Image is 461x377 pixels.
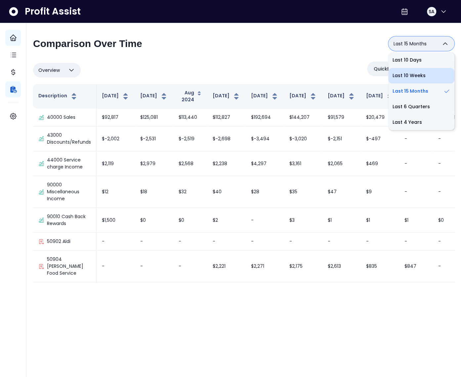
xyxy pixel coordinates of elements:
td: $20,479 [361,109,399,126]
td: $203 [399,282,433,300]
td: - [322,233,361,251]
td: - [135,251,173,282]
button: [DATE] [251,92,279,100]
td: $2,175 [284,251,322,282]
td: $847 [399,251,433,282]
p: 50902 Aldi [47,238,70,245]
td: - [97,282,135,300]
p: 44000 Service charge Income [47,157,91,170]
td: $40 [207,176,246,208]
span: Last 15 Months [394,40,427,48]
td: $2,065 [322,151,361,176]
p: 40000 Sales [47,114,75,121]
td: $1 [399,208,433,233]
p: 43000 Discounts/Refunds [47,132,91,146]
td: $32 [173,176,207,208]
td: $2,119 [97,151,135,176]
button: [DATE] [140,92,168,100]
button: Description [38,92,78,100]
span: Overview [38,66,60,74]
td: $212 [284,282,322,300]
td: - [284,233,322,251]
td: $411 [246,282,284,300]
td: $12 [97,176,135,208]
td: $835 [361,251,399,282]
td: $28 [246,176,284,208]
td: $2,568 [173,151,207,176]
li: Last 10 Weeks [388,68,454,83]
td: $161 [207,282,246,300]
td: $-497 [361,126,399,151]
td: $1,500 [97,208,135,233]
p: 50904 [PERSON_NAME] Food Service [47,256,91,277]
td: $40 [361,282,399,300]
td: $0 [135,208,173,233]
span: SA [429,8,435,15]
li: Last 10 Days [388,52,454,68]
td: $3 [284,208,322,233]
td: $1 [361,208,399,233]
p: QuickBooks Online [374,66,417,72]
td: $9 [361,176,399,208]
td: - [207,233,246,251]
td: $-2,519 [173,126,207,151]
td: $0 [173,208,207,233]
td: $214 [173,282,207,300]
td: $112,827 [207,109,246,126]
p: 90010 Cash Back Rewards [47,213,91,227]
td: - [173,251,207,282]
li: Last 6 Quarters [388,99,454,115]
td: $-3,020 [284,126,322,151]
td: $144,207 [284,109,322,126]
td: $91,579 [322,109,361,126]
h2: Comparison Over Time [33,38,142,50]
td: - [246,233,284,251]
td: $469 [361,151,399,176]
li: Last 15 Months [388,83,454,99]
td: - [399,233,433,251]
td: - [97,251,135,282]
td: $18 [135,176,173,208]
td: - [361,233,399,251]
button: [DATE] [289,92,317,100]
td: $2 [207,208,246,233]
td: - [399,151,433,176]
td: - [399,126,433,151]
td: $113,440 [173,109,207,126]
td: $2,238 [207,151,246,176]
button: Aug 2024 [179,89,202,103]
td: $125,081 [135,109,173,126]
td: - [246,208,284,233]
td: $4,297 [246,151,284,176]
td: $1 [322,208,361,233]
td: $2,979 [135,151,173,176]
td: - [97,233,135,251]
td: $-3,494 [246,126,284,151]
button: [DATE] [328,92,356,100]
button: [DATE] [366,92,394,100]
td: - [399,176,433,208]
button: [DATE] [213,92,240,100]
td: - [173,233,207,251]
td: $192,694 [246,109,284,126]
button: [DATE] [102,92,130,100]
span: Profit Assist [25,6,81,18]
p: 90000 Miscellaneous Income [47,181,91,202]
td: $2,613 [322,251,361,282]
td: - [135,233,173,251]
td: $-2,002 [97,126,135,151]
td: $92,817 [97,109,135,126]
td: $47 [322,176,361,208]
td: $2,271 [246,251,284,282]
li: Last 4 Years [388,115,454,130]
td: $-2,531 [135,126,173,151]
td: - [135,282,173,300]
td: $-2,698 [207,126,246,151]
td: $-2,151 [322,126,361,151]
td: $35 [284,176,322,208]
td: $2,221 [207,251,246,282]
td: $3,161 [284,151,322,176]
td: $94 [322,282,361,300]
